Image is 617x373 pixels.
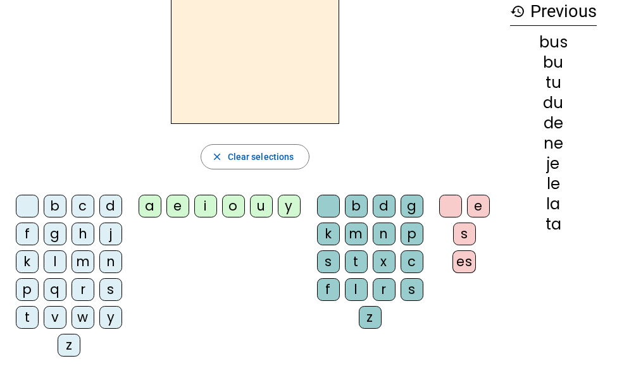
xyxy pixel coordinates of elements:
div: l [345,278,368,301]
mat-icon: history [510,4,525,19]
div: s [317,250,340,273]
div: i [194,195,217,217]
div: k [317,223,340,245]
div: b [44,195,66,217]
div: q [44,278,66,301]
div: tu [510,75,597,90]
div: de [510,116,597,131]
div: c [72,195,94,217]
div: l [44,250,66,273]
div: z [359,306,382,329]
div: v [44,306,66,329]
div: ne [510,136,597,151]
div: es [452,250,476,273]
div: je [510,156,597,171]
div: bu [510,55,597,70]
div: z [58,334,80,357]
span: Clear selections [228,149,294,164]
div: p [401,223,423,245]
div: e [467,195,490,217]
div: g [401,195,423,217]
div: m [72,250,94,273]
div: le [510,176,597,192]
div: y [99,306,122,329]
div: u [250,195,273,217]
div: w [72,306,94,329]
div: k [16,250,39,273]
div: h [72,223,94,245]
div: g [44,223,66,245]
div: d [373,195,396,217]
div: t [16,306,39,329]
button: Clear selections [201,144,310,169]
div: r [373,278,396,301]
div: r [72,278,94,301]
div: e [166,195,189,217]
div: s [453,223,476,245]
div: m [345,223,368,245]
div: j [99,223,122,245]
div: f [317,278,340,301]
div: bus [510,35,597,50]
div: s [99,278,122,301]
div: x [373,250,396,273]
div: d [99,195,122,217]
div: n [373,223,396,245]
mat-icon: close [211,151,223,162]
div: b [345,195,368,217]
div: c [401,250,423,273]
div: la [510,197,597,212]
div: y [278,195,301,217]
div: a [139,195,161,217]
div: t [345,250,368,273]
div: du [510,95,597,111]
div: p [16,278,39,301]
div: n [99,250,122,273]
div: ta [510,217,597,232]
div: f [16,223,39,245]
div: s [401,278,423,301]
div: o [222,195,245,217]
